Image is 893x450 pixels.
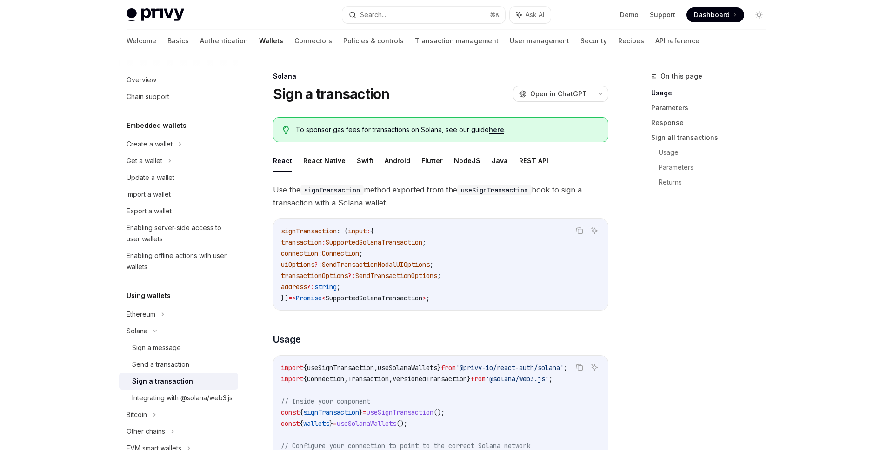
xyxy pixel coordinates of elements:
[367,227,370,235] span: :
[127,205,172,217] div: Export a wallet
[307,375,344,383] span: Connection
[281,408,300,417] span: const
[127,74,156,86] div: Overview
[200,30,248,52] a: Authentication
[393,375,467,383] span: VersionedTransaction
[119,373,238,390] a: Sign a transaction
[343,30,404,52] a: Policies & controls
[526,10,544,20] span: Ask AI
[322,238,326,246] span: :
[127,155,162,166] div: Get a wallet
[119,169,238,186] a: Update a wallet
[492,150,508,172] button: Java
[659,160,774,175] a: Parameters
[454,150,480,172] button: NodeJS
[389,375,393,383] span: ,
[421,150,443,172] button: Flutter
[303,375,307,383] span: {
[580,30,607,52] a: Security
[651,100,774,115] a: Parameters
[281,238,322,246] span: transaction
[588,361,600,373] button: Ask AI
[326,294,422,302] span: SupportedSolanaTransaction
[127,172,174,183] div: Update a wallet
[127,250,233,272] div: Enabling offline actions with user wallets
[651,115,774,130] a: Response
[296,125,599,134] span: To sponsor gas fees for transactions on Solana, see our guide .
[119,203,238,219] a: Export a wallet
[437,271,441,280] span: ;
[326,238,422,246] span: SupportedSolanaTransaction
[281,397,370,405] span: // Inside your component
[471,375,486,383] span: from
[333,419,337,428] span: =
[303,150,346,172] button: React Native
[127,409,147,420] div: Bitcoin
[303,408,359,417] span: signTransaction
[467,375,471,383] span: }
[441,364,456,372] span: from
[132,359,189,370] div: Send a transaction
[294,30,332,52] a: Connectors
[119,356,238,373] a: Send a transaction
[132,342,181,353] div: Sign a message
[303,364,307,372] span: {
[281,283,307,291] span: address
[127,30,156,52] a: Welcome
[283,126,289,134] svg: Tip
[457,185,532,195] code: useSignTransaction
[374,364,378,372] span: ,
[650,10,675,20] a: Support
[437,364,441,372] span: }
[549,375,553,383] span: ;
[322,260,430,269] span: SendTransactionModalUIOptions
[127,222,233,245] div: Enabling server-side access to user wallets
[337,419,396,428] span: useSolanaWallets
[396,419,407,428] span: ();
[307,283,314,291] span: ?:
[307,364,374,372] span: useSignTransaction
[288,294,296,302] span: =>
[314,260,322,269] span: ?:
[132,392,233,404] div: Integrating with @solana/web3.js
[367,408,433,417] span: useSignTransaction
[510,7,551,23] button: Ask AI
[651,130,774,145] a: Sign all transactions
[573,361,586,373] button: Copy the contents from the code block
[422,294,426,302] span: >
[281,375,303,383] span: import
[422,238,426,246] span: ;
[273,72,608,81] div: Solana
[359,408,363,417] span: }
[348,375,389,383] span: Transaction
[433,408,445,417] span: ();
[119,219,238,247] a: Enabling server-side access to user wallets
[127,325,147,337] div: Solana
[573,225,586,237] button: Copy the contents from the code block
[281,227,337,235] span: signTransaction
[360,9,386,20] div: Search...
[300,408,303,417] span: {
[132,376,193,387] div: Sign a transaction
[752,7,766,22] button: Toggle dark mode
[486,375,549,383] span: '@solana/web3.js'
[659,145,774,160] a: Usage
[322,294,326,302] span: <
[273,183,608,209] span: Use the method exported from the hook to sign a transaction with a Solana wallet.
[318,249,322,258] span: :
[337,283,340,291] span: ;
[127,290,171,301] h5: Using wallets
[659,175,774,190] a: Returns
[273,86,390,102] h1: Sign a transaction
[363,408,367,417] span: =
[281,271,348,280] span: transactionOptions
[119,339,238,356] a: Sign a message
[281,249,318,258] span: connection
[519,150,548,172] button: REST API
[510,30,569,52] a: User management
[378,364,437,372] span: useSolanaWallets
[273,150,292,172] button: React
[281,260,314,269] span: uiOptions
[119,247,238,275] a: Enabling offline actions with user wallets
[489,126,504,134] a: here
